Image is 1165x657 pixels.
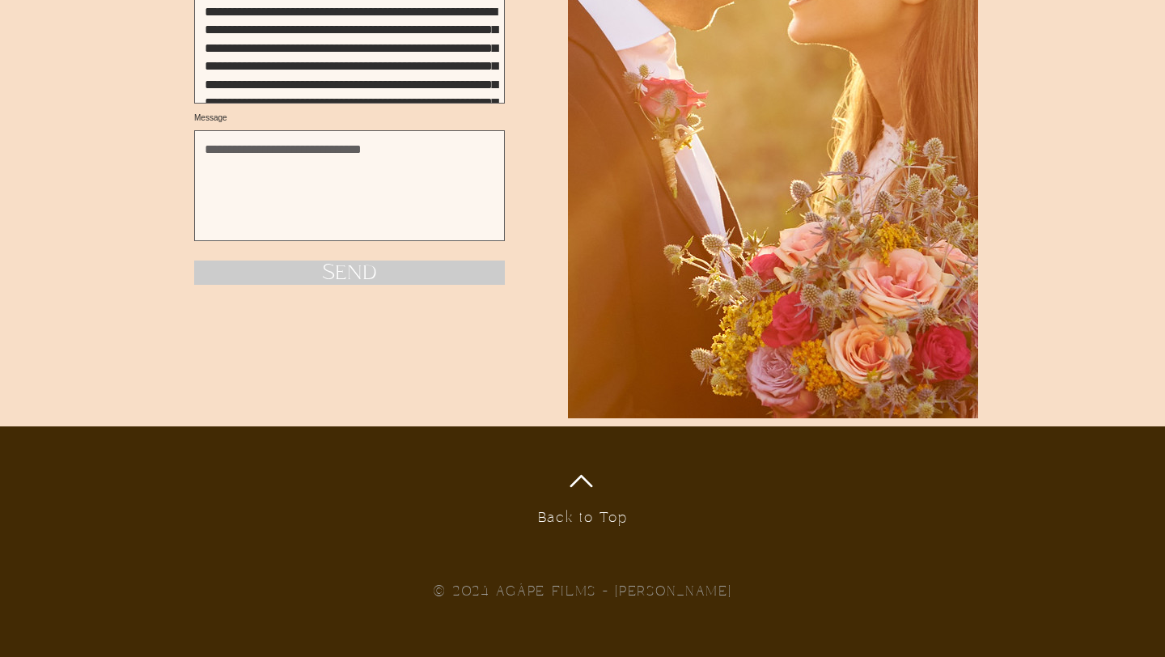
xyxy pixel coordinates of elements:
[194,114,505,122] label: Message
[322,257,377,288] span: Send
[538,510,628,527] a: Back to Top
[433,583,732,600] span: © 2024 AGÁPE FILMS - [PERSON_NAME]
[194,261,505,285] button: Send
